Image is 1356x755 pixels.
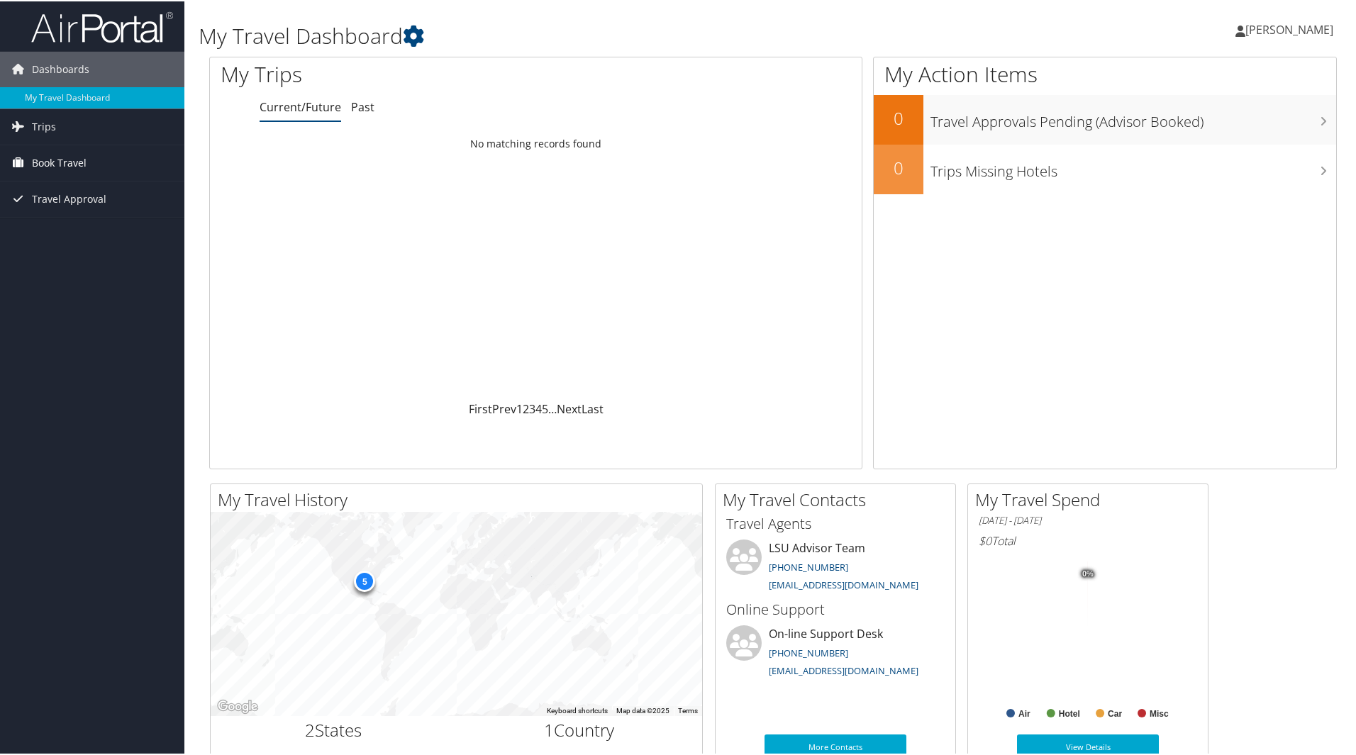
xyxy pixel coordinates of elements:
[548,400,557,415] span: …
[1108,708,1122,717] text: Car
[523,400,529,415] a: 2
[354,569,375,591] div: 5
[32,50,89,86] span: Dashboards
[214,696,261,715] img: Google
[930,104,1336,130] h3: Travel Approvals Pending (Advisor Booked)
[221,58,579,88] h1: My Trips
[930,153,1336,180] h3: Trips Missing Hotels
[214,696,261,715] a: Open this area in Google Maps (opens a new window)
[874,105,923,129] h2: 0
[516,400,523,415] a: 1
[1018,708,1030,717] text: Air
[529,400,535,415] a: 3
[544,717,554,740] span: 1
[492,400,516,415] a: Prev
[616,705,669,713] span: Map data ©2025
[535,400,542,415] a: 4
[1245,21,1333,36] span: [PERSON_NAME]
[582,400,604,415] a: Last
[769,645,848,658] a: [PHONE_NUMBER]
[678,705,698,713] a: Terms (opens in new tab)
[726,513,945,532] h3: Travel Agents
[769,577,918,590] a: [EMAIL_ADDRESS][DOMAIN_NAME]
[469,400,492,415] a: First
[769,663,918,676] a: [EMAIL_ADDRESS][DOMAIN_NAME]
[975,486,1208,510] h2: My Travel Spend
[979,532,1197,547] h6: Total
[210,130,862,155] td: No matching records found
[32,108,56,143] span: Trips
[726,598,945,618] h3: Online Support
[218,486,702,510] h2: My Travel History
[1082,569,1094,577] tspan: 0%
[305,717,315,740] span: 2
[557,400,582,415] a: Next
[1150,708,1169,717] text: Misc
[221,717,446,741] h2: States
[260,98,341,113] a: Current/Future
[31,9,173,43] img: airportal-logo.png
[874,58,1336,88] h1: My Action Items
[1235,7,1347,50] a: [PERSON_NAME]
[542,400,548,415] a: 5
[723,486,955,510] h2: My Travel Contacts
[32,180,106,216] span: Travel Approval
[719,538,952,596] li: LSU Advisor Team
[467,717,692,741] h2: Country
[874,155,923,179] h2: 0
[547,705,608,715] button: Keyboard shortcuts
[32,144,87,179] span: Book Travel
[979,513,1197,526] h6: [DATE] - [DATE]
[769,559,848,572] a: [PHONE_NUMBER]
[199,20,965,50] h1: My Travel Dashboard
[1059,708,1080,717] text: Hotel
[351,98,374,113] a: Past
[719,624,952,682] li: On-line Support Desk
[979,532,991,547] span: $0
[874,143,1336,193] a: 0Trips Missing Hotels
[874,94,1336,143] a: 0Travel Approvals Pending (Advisor Booked)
